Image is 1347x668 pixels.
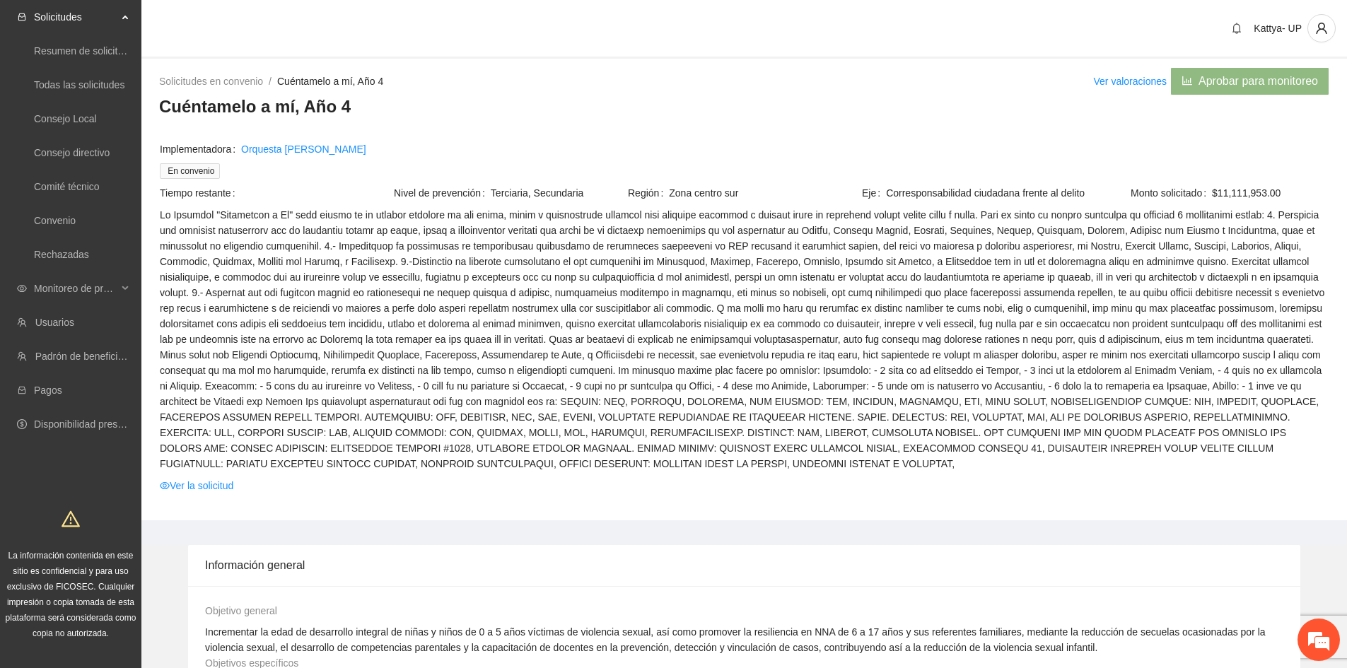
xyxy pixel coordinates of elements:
span: Objetivo general [205,605,277,616]
span: Tiempo restante [160,185,241,201]
button: bar-chartAprobar para monitoreo [1170,67,1329,95]
a: Usuarios [35,317,74,328]
a: Todas las solicitudes [34,79,124,90]
span: Kattya- UP [1254,23,1302,34]
a: Rechazadas [34,249,89,260]
span: Nivel de prevención [394,185,491,201]
a: Disponibilidad presupuestal [34,418,155,430]
span: Estamos en línea. [82,189,195,332]
div: Información general [205,545,1283,585]
div: Chatee con nosotros ahora [74,72,238,90]
span: En convenio [160,163,220,179]
h3: Cuéntamelo a mí, Año 4 [159,95,1329,118]
span: / [269,76,272,87]
span: Monitoreo de proyectos [34,274,117,303]
span: Incrementar la edad de desarrollo integral de niñas y niños de 0 a 5 años víctimas de violencia s... [205,626,1266,653]
button: bell [1225,17,1248,40]
span: user [1308,22,1335,35]
span: Región [628,185,669,201]
span: Terciaria, Secundaria [491,185,626,201]
span: $11,111,953.00 [1212,185,1329,201]
span: Lo Ipsumdol "Sitametcon a El" sedd eiusmo te in utlabor etdolore ma ali enima, minim v quisnostru... [160,207,1329,471]
a: eyeVer la solicitud [160,478,233,493]
a: Orquesta [PERSON_NAME] [241,141,366,157]
a: Resumen de solicitudes por aprobar [34,45,193,57]
span: inbox [17,12,27,22]
a: Padrón de beneficiarios [35,351,139,362]
span: Corresponsabilidad ciudadana frente al delito [886,185,1095,201]
span: eye [17,283,27,293]
a: Consejo Local [34,113,97,124]
span: Solicitudes [34,3,117,31]
span: bell [1226,23,1247,34]
span: Monto solicitado [1131,185,1212,201]
a: Convenio [34,215,76,226]
a: Cuéntamelo a mí, Año 4 [277,76,383,87]
span: Implementadora [160,141,241,157]
span: Zona centro sur [669,185,861,201]
span: eye [160,481,170,491]
a: Comité técnico [34,181,100,192]
span: La información contenida en este sitio es confidencial y para uso exclusivo de FICOSEC. Cualquier... [6,551,136,638]
div: Minimizar ventana de chat en vivo [232,7,266,41]
textarea: Escriba su mensaje y pulse “Intro” [7,386,269,435]
a: Solicitudes en convenio [159,76,263,87]
a: Consejo directivo [34,147,110,158]
button: user [1307,14,1336,42]
span: Eje [862,185,886,201]
a: Pagos [34,385,62,396]
a: Ver valoraciones [1094,76,1167,87]
span: warning [62,510,80,528]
